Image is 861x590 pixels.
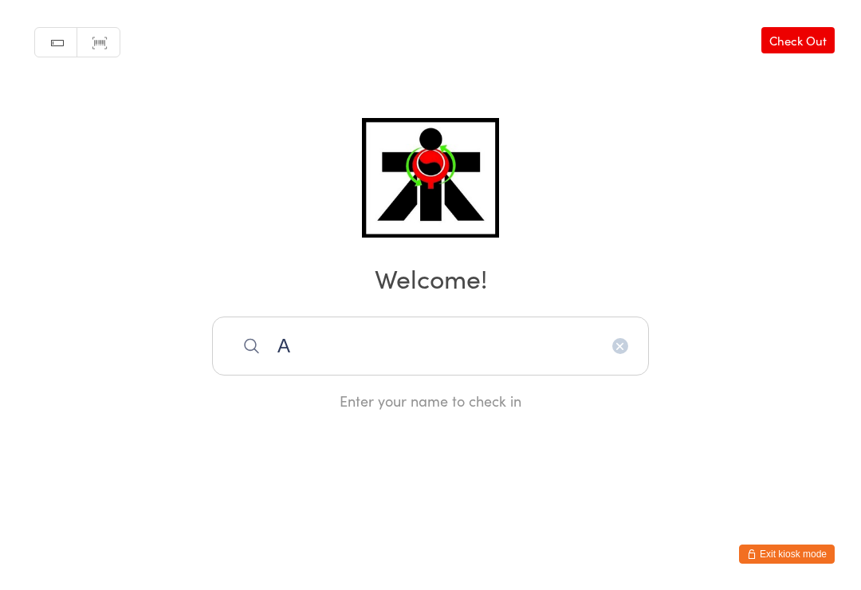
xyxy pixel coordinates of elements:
[16,260,845,296] h2: Welcome!
[761,27,835,53] a: Check Out
[362,118,498,238] img: ATI Martial Arts Malaga
[739,545,835,564] button: Exit kiosk mode
[212,317,649,376] input: Search
[212,391,649,411] div: Enter your name to check in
